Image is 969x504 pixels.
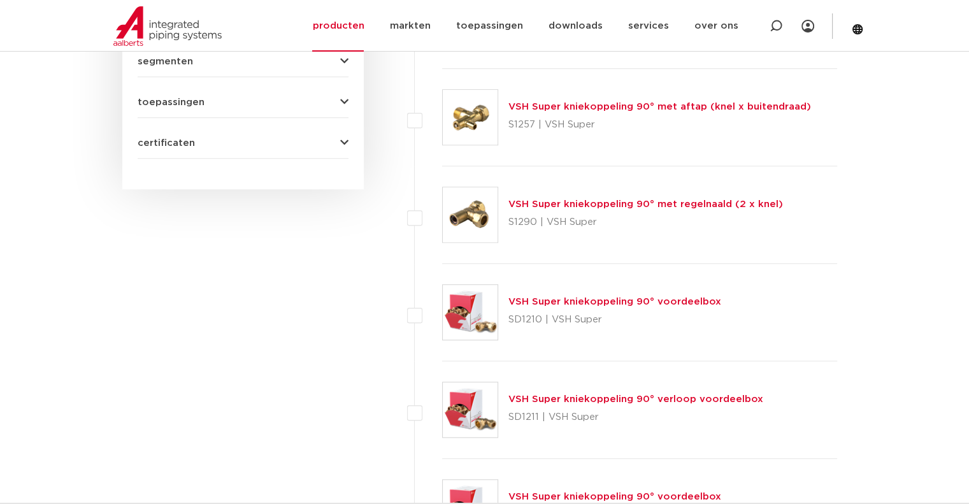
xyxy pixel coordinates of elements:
[508,115,811,135] p: S1257 | VSH Super
[508,310,721,330] p: SD1210 | VSH Super
[138,97,348,107] button: toepassingen
[443,90,498,145] img: Thumbnail for VSH Super kniekoppeling 90° met aftap (knel x buitendraad)
[443,285,498,340] img: Thumbnail for VSH Super kniekoppeling 90° voordeelbox
[138,57,193,66] span: segmenten
[508,394,763,404] a: VSH Super kniekoppeling 90° verloop voordeelbox
[508,102,811,112] a: VSH Super kniekoppeling 90° met aftap (knel x buitendraad)
[443,187,498,242] img: Thumbnail for VSH Super kniekoppeling 90° met regelnaald (2 x knel)
[508,492,721,501] a: VSH Super kniekoppeling 90° voordeelbox
[138,138,348,148] button: certificaten
[508,297,721,306] a: VSH Super kniekoppeling 90° voordeelbox
[138,57,348,66] button: segmenten
[508,407,763,428] p: SD1211 | VSH Super
[508,212,783,233] p: S1290 | VSH Super
[138,138,195,148] span: certificaten
[138,97,205,107] span: toepassingen
[443,382,498,437] img: Thumbnail for VSH Super kniekoppeling 90° verloop voordeelbox
[508,199,783,209] a: VSH Super kniekoppeling 90° met regelnaald (2 x knel)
